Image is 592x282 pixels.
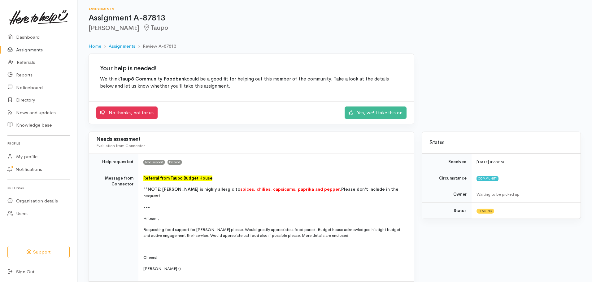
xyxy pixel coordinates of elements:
[477,191,573,197] div: Waiting to be picked up
[100,65,403,72] h2: Your help is needed!
[143,160,165,165] span: Food support
[89,170,138,282] td: Message from Connector
[143,215,407,222] p: Hi team,
[143,227,407,239] p: Requesting food support for [PERSON_NAME] please. Would greatly appreciate a food parcel. Budget ...
[7,184,70,192] h6: Settings
[89,39,581,54] nav: breadcrumb
[422,170,472,186] td: Circumstance
[89,24,581,32] h2: [PERSON_NAME]
[240,186,341,192] font: spices, chilies, capsicums, paprika and pepper.
[477,209,494,214] span: Pending
[345,106,407,119] a: Yes, we'll take this on
[143,266,407,272] p: [PERSON_NAME] :)
[143,24,168,32] span: Taupō
[120,76,187,82] b: Taupō Community Foodbank
[96,137,407,142] h3: Needs assessment
[96,143,145,148] span: Evaluation from Connector
[143,254,407,261] p: Cheers!
[100,76,403,90] p: We think could be a good fit for helping out this member of the community. Take a look at the det...
[168,160,182,165] span: Pet food
[7,139,70,148] h6: Profile
[135,43,176,50] li: Review A-87813
[422,202,472,219] td: Status
[96,106,158,119] a: No thanks, not for us
[143,176,212,181] b: Referral from Taupo Budget House
[429,140,573,146] h3: Status
[89,7,581,11] h6: Assignments
[89,154,138,170] td: Help requested
[422,154,472,170] td: Received
[477,159,504,164] time: [DATE] 4:38PM
[109,43,135,50] a: Assignments
[143,186,240,192] span: **NOTE: [PERSON_NAME] is highly allergic to
[477,176,498,181] span: Community
[89,43,101,50] a: Home
[89,14,581,23] h1: Assignment A-87813
[143,204,150,210] span: ---
[422,186,472,203] td: Owner
[7,246,70,258] button: Support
